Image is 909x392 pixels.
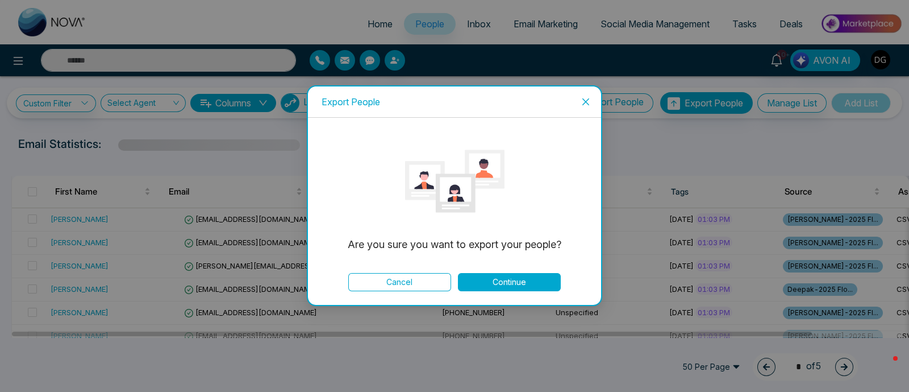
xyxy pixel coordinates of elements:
iframe: Intercom live chat [870,353,898,381]
p: Are you sure you want to export your people? [335,237,574,253]
button: Cancel [348,274,451,292]
button: Continue [458,274,561,292]
button: Close [570,86,601,117]
span: close [581,97,590,106]
div: Export People [322,96,587,108]
img: loading [405,131,504,231]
